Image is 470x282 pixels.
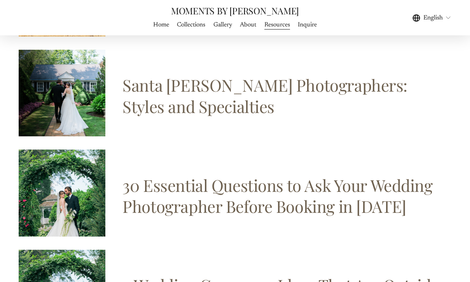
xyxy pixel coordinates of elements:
[171,5,299,17] a: MOMENTS BY [PERSON_NAME]
[423,13,443,23] span: English
[177,20,205,30] a: Collections
[240,20,256,30] a: About
[19,50,105,136] img: Santa Barbara Photographers: Styles and Specialties
[213,20,232,30] a: folder dropdown
[213,20,232,30] span: Gallery
[19,150,105,236] img: 30 Essential Questions to Ask Your Wedding Photographer Before Booking in 2025
[264,20,290,30] a: Resources
[122,174,432,218] a: 30 Essential Questions to Ask Your Wedding Photographer Before Booking in [DATE]
[298,20,317,30] a: Inquire
[122,74,407,117] a: Santa [PERSON_NAME] Photographers: Styles and Specialties
[153,20,169,30] a: Home
[412,12,451,23] div: language picker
